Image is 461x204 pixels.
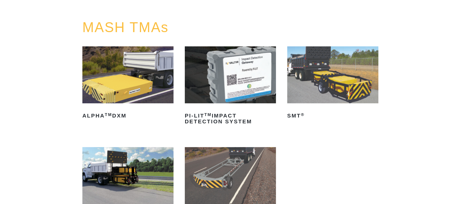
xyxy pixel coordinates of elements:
[185,46,276,127] a: PI-LITTMImpact Detection System
[82,110,173,122] h2: ALPHA DXM
[204,112,212,117] sup: TM
[185,110,276,127] h2: PI-LIT Impact Detection System
[287,110,378,122] h2: SMT
[82,46,173,122] a: ALPHATMDXM
[301,112,305,117] sup: ®
[82,20,169,35] a: MASH TMAs
[287,46,378,122] a: SMT®
[105,112,112,117] sup: TM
